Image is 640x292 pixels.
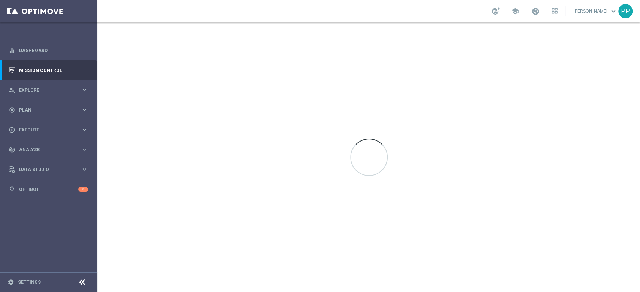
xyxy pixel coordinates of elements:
div: Plan [9,107,81,113]
button: Data Studio keyboard_arrow_right [8,167,88,173]
div: Analyze [9,146,81,153]
i: keyboard_arrow_right [81,86,88,94]
i: equalizer [9,47,15,54]
div: Optibot [9,179,88,199]
button: person_search Explore keyboard_arrow_right [8,87,88,93]
div: Dashboard [9,40,88,60]
i: keyboard_arrow_right [81,166,88,173]
div: PP [618,4,633,18]
span: Execute [19,128,81,132]
a: [PERSON_NAME]keyboard_arrow_down [573,6,618,17]
div: Mission Control [9,60,88,80]
div: 2 [78,187,88,192]
span: Explore [19,88,81,92]
i: keyboard_arrow_right [81,106,88,113]
a: Mission Control [19,60,88,80]
span: Analyze [19,147,81,152]
a: Optibot [19,179,78,199]
span: Data Studio [19,167,81,172]
a: Settings [18,280,41,285]
button: equalizer Dashboard [8,48,88,54]
button: track_changes Analyze keyboard_arrow_right [8,147,88,153]
div: Execute [9,127,81,133]
span: keyboard_arrow_down [609,7,618,15]
a: Dashboard [19,40,88,60]
button: gps_fixed Plan keyboard_arrow_right [8,107,88,113]
i: play_circle_outline [9,127,15,133]
button: Mission Control [8,67,88,73]
div: Explore [9,87,81,94]
button: play_circle_outline Execute keyboard_arrow_right [8,127,88,133]
i: keyboard_arrow_right [81,126,88,133]
i: track_changes [9,146,15,153]
i: gps_fixed [9,107,15,113]
span: Plan [19,108,81,112]
i: settings [7,279,14,286]
i: keyboard_arrow_right [81,146,88,153]
button: lightbulb Optibot 2 [8,186,88,192]
span: school [511,7,519,15]
div: Data Studio [9,166,81,173]
i: person_search [9,87,15,94]
i: lightbulb [9,186,15,193]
